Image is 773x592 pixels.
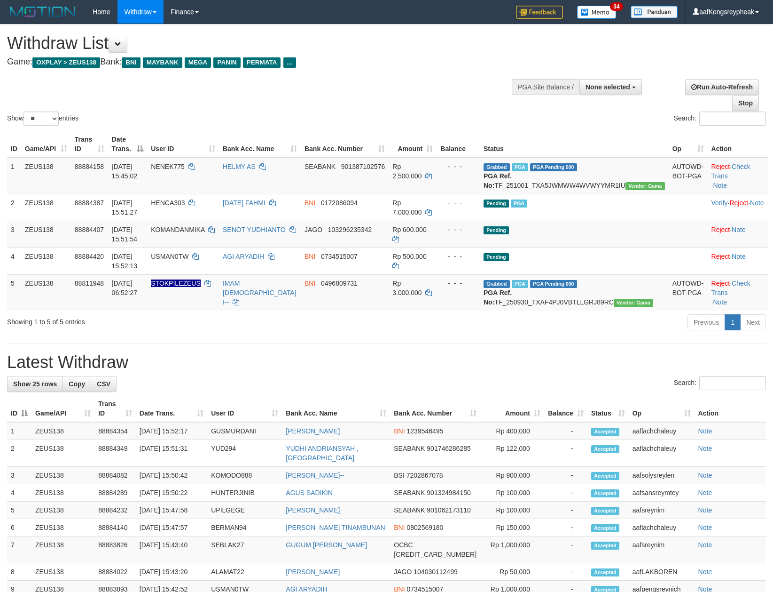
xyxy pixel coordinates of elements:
span: MAYBANK [143,57,182,68]
span: Accepted [591,472,619,480]
td: ALAMAT22 [207,563,282,581]
span: BNI [394,427,405,435]
img: MOTION_logo.png [7,5,78,19]
td: AUTOWD-BOT-PGA [669,158,708,194]
td: YUD294 [207,440,282,467]
span: PGA Pending [530,280,577,288]
span: Grabbed [484,163,510,171]
td: · [708,221,768,248]
th: Game/API: activate to sort column ascending [31,395,94,422]
th: Game/API: activate to sort column ascending [21,131,71,158]
td: Rp 900,000 [480,467,544,484]
a: GUGUM [PERSON_NAME] [286,541,367,549]
td: UPILGEGE [207,502,282,519]
a: Note [698,489,712,496]
span: PERMATA [243,57,281,68]
input: Search: [699,112,766,126]
td: aafLAKBOREN [629,563,695,581]
th: Op: activate to sort column ascending [669,131,708,158]
span: Copy 901746286285 to clipboard [427,445,470,452]
a: Note [698,506,712,514]
span: Copy 693817527163 to clipboard [394,551,476,558]
td: 1 [7,158,21,194]
td: - [544,563,587,581]
td: AUTOWD-BOT-PGA [669,274,708,311]
span: Accepted [591,445,619,453]
span: SEABANK [305,163,336,170]
div: PGA Site Balance / [512,79,579,95]
a: Note [698,541,712,549]
td: aafsansreymtey [629,484,695,502]
a: Stop [732,95,759,111]
td: - [544,519,587,536]
td: aaflachchaleuy [629,519,695,536]
span: Copy 1239546495 to clipboard [407,427,444,435]
td: HUNTERJINIB [207,484,282,502]
th: Date Trans.: activate to sort column ascending [136,395,207,422]
span: JAGO [394,568,412,576]
img: Feedback.jpg [516,6,563,19]
td: SEBLAK27 [207,536,282,563]
th: ID: activate to sort column descending [7,395,31,422]
th: Trans ID: activate to sort column ascending [94,395,136,422]
a: Verify [711,199,728,207]
span: Vendor URL: https://trx31.1velocity.biz [614,299,653,307]
td: [DATE] 15:43:20 [136,563,207,581]
label: Search: [674,112,766,126]
td: 88884354 [94,422,136,440]
a: [PERSON_NAME] TINAMBUNAN [286,524,385,531]
span: Rp 600.000 [392,226,426,233]
a: 1 [725,314,741,330]
td: ZEUS138 [31,484,94,502]
td: 88884349 [94,440,136,467]
td: 88884022 [94,563,136,581]
th: Status [480,131,669,158]
th: Amount: activate to sort column ascending [480,395,544,422]
div: - - - [440,279,476,288]
a: Reject [711,280,730,287]
th: Balance: activate to sort column ascending [544,395,587,422]
td: 5 [7,274,21,311]
span: [DATE] 15:45:02 [112,163,138,180]
td: - [544,502,587,519]
a: Reject [711,163,730,170]
td: Rp 150,000 [480,519,544,536]
label: Show entries [7,112,78,126]
a: Copy [62,376,91,392]
span: SEABANK [394,445,425,452]
span: Copy 0734515007 to clipboard [321,253,358,260]
span: BSI [394,472,405,479]
a: [PERSON_NAME] [286,568,340,576]
span: 88884407 [75,226,104,233]
b: PGA Ref. No: [484,289,512,306]
td: ZEUS138 [21,248,71,274]
td: aafsolysreylen [629,467,695,484]
span: PANIN [213,57,240,68]
a: Note [698,524,712,531]
a: Next [740,314,766,330]
td: ZEUS138 [31,422,94,440]
span: [DATE] 15:51:54 [112,226,138,243]
img: Button%20Memo.svg [577,6,617,19]
span: Accepted [591,568,619,576]
a: Note [698,445,712,452]
a: Reject [711,226,730,233]
td: Rp 122,000 [480,440,544,467]
span: Copy 7202867078 to clipboard [406,472,443,479]
td: TF_251001_TXA5JWMWW4WVWYYMR1IU [480,158,669,194]
td: 4 [7,484,31,502]
span: BNI [305,280,315,287]
td: KOMODO888 [207,467,282,484]
a: Note [750,199,764,207]
span: Accepted [591,542,619,550]
td: 2 [7,440,31,467]
td: ZEUS138 [31,536,94,563]
span: Grabbed [484,280,510,288]
span: 34 [610,2,623,11]
td: 1 [7,422,31,440]
th: Status: activate to sort column ascending [587,395,629,422]
td: 7 [7,536,31,563]
span: [DATE] 15:52:13 [112,253,138,270]
td: Rp 100,000 [480,502,544,519]
th: Bank Acc. Number: activate to sort column ascending [301,131,389,158]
